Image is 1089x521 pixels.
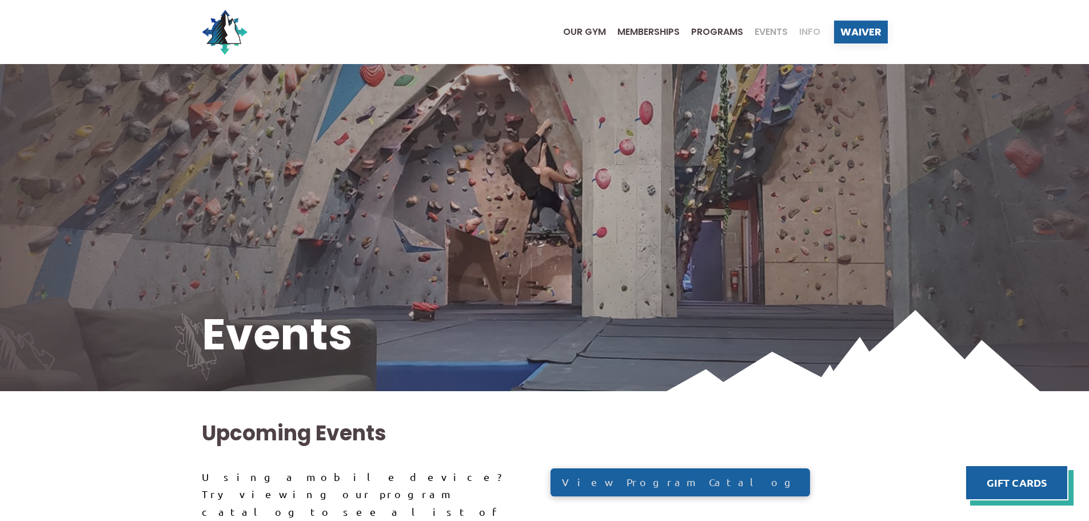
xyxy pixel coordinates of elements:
span: Info [799,27,820,37]
a: Info [788,27,820,37]
h1: Events [202,304,888,365]
span: View Program Catalog [562,477,799,487]
span: Programs [691,27,743,37]
span: Waiver [840,27,881,37]
span: Events [755,27,788,37]
a: View Program Catalog [551,468,811,496]
img: North Wall Logo [202,9,248,55]
h2: Upcoming Events [202,419,888,448]
a: Memberships [606,27,680,37]
span: Our Gym [563,27,606,37]
a: Events [743,27,788,37]
a: Our Gym [552,27,606,37]
a: Waiver [834,21,888,43]
span: Memberships [617,27,680,37]
a: Programs [680,27,743,37]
